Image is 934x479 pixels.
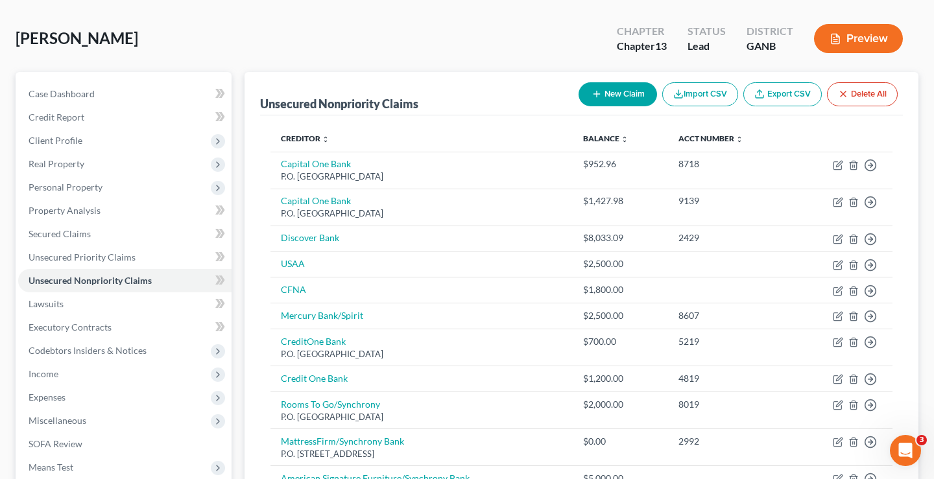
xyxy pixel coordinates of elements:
[583,194,658,207] div: $1,427.98
[29,345,147,356] span: Codebtors Insiders & Notices
[29,88,95,99] span: Case Dashboard
[18,292,232,316] a: Lawsuits
[583,257,658,270] div: $2,500.00
[583,134,629,143] a: Balance unfold_more
[29,298,64,309] span: Lawsuits
[29,415,86,426] span: Miscellaneous
[281,207,562,220] div: P.O. [GEOGRAPHIC_DATA]
[281,232,339,243] a: Discover Bank
[18,316,232,339] a: Executory Contracts
[281,134,329,143] a: Creditor unfold_more
[579,82,657,106] button: New Claim
[678,398,781,411] div: 8019
[678,231,781,244] div: 2429
[583,158,658,170] div: $952.96
[747,39,793,54] div: GANB
[29,438,82,449] span: SOFA Review
[322,135,329,143] i: unfold_more
[890,435,921,466] iframe: Intercom live chat
[18,246,232,269] a: Unsecured Priority Claims
[655,40,667,52] span: 13
[678,158,781,170] div: 8718
[281,336,346,347] a: CreditOne Bank
[29,205,101,216] span: Property Analysis
[916,435,927,445] span: 3
[281,411,562,423] div: P.O. [GEOGRAPHIC_DATA]
[583,335,658,348] div: $700.00
[281,348,562,360] div: P.O. [GEOGRAPHIC_DATA]
[281,448,562,460] div: P.O. [STREET_ADDRESS]
[281,284,306,295] a: CFNA
[583,309,658,322] div: $2,500.00
[18,199,232,222] a: Property Analysis
[583,398,658,411] div: $2,000.00
[29,275,152,286] span: Unsecured Nonpriority Claims
[621,135,629,143] i: unfold_more
[29,461,73,473] span: Means Test
[29,111,84,123] span: Credit Report
[18,222,232,246] a: Secured Claims
[281,399,380,410] a: Rooms To Go/Synchrony
[281,436,404,447] a: MattressFirm/Synchrony Bank
[18,82,232,106] a: Case Dashboard
[678,435,781,448] div: 2992
[29,368,58,379] span: Income
[583,231,658,244] div: $8,033.09
[281,158,351,169] a: Capital One Bank
[260,96,418,111] div: Unsecured Nonpriority Claims
[281,258,305,269] a: USAA
[29,158,84,169] span: Real Property
[281,195,351,206] a: Capital One Bank
[617,24,667,39] div: Chapter
[617,39,667,54] div: Chapter
[18,432,232,456] a: SOFA Review
[688,39,726,54] div: Lead
[678,372,781,385] div: 4819
[18,106,232,129] a: Credit Report
[583,372,658,385] div: $1,200.00
[29,228,91,239] span: Secured Claims
[583,283,658,296] div: $1,800.00
[678,194,781,207] div: 9139
[281,170,562,183] div: P.O. [GEOGRAPHIC_DATA]
[678,134,743,143] a: Acct Number unfold_more
[583,435,658,448] div: $0.00
[736,135,743,143] i: unfold_more
[29,181,102,193] span: Personal Property
[743,82,822,106] a: Export CSV
[281,310,363,321] a: Mercury Bank/Spirit
[814,24,903,53] button: Preview
[678,335,781,348] div: 5219
[29,135,82,146] span: Client Profile
[662,82,738,106] button: Import CSV
[18,269,232,292] a: Unsecured Nonpriority Claims
[16,29,138,47] span: [PERSON_NAME]
[29,321,112,333] span: Executory Contracts
[678,309,781,322] div: 8607
[29,391,66,403] span: Expenses
[281,373,348,384] a: Credit One Bank
[747,24,793,39] div: District
[827,82,898,106] button: Delete All
[29,251,136,263] span: Unsecured Priority Claims
[688,24,726,39] div: Status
